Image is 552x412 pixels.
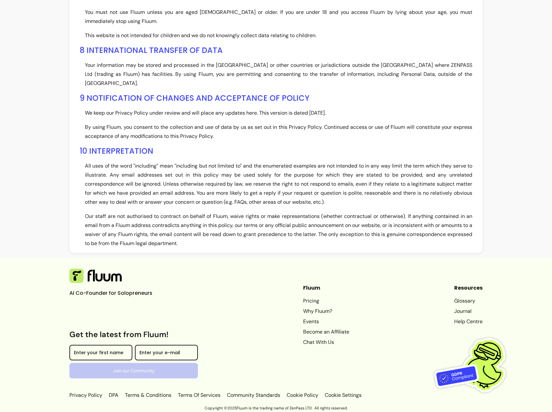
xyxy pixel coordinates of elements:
img: Fluum is GDPR compliant [434,324,515,405]
p: All uses of the word "including" mean "including but not limited to" and the enumerated examples ... [85,161,472,207]
a: Cookie Policy [285,391,320,399]
a: Community Standards [226,391,281,399]
h2: 8 INTERNATIONAL TRANSFER OF DATA [80,45,472,56]
h2: 10 INTERPRETATION [80,146,472,156]
a: Chat With Us [303,338,349,346]
header: Fluum [303,284,349,292]
a: Terms Of Services [177,391,222,399]
a: Glossary [454,297,483,305]
p: You must not use Fluum unless you are aged [DEMOGRAPHIC_DATA] or older. If you are under 18 and y... [85,8,472,26]
a: Why Fluum? [303,307,349,315]
a: DPA [107,391,120,399]
p: AI Co-Founder for Solopreneurs [69,289,166,297]
a: Privacy Policy [69,391,104,399]
input: Enter your first name [74,351,128,357]
h2: 9 NOTIFICATION OF CHANGES AND ACCEPTANCE OF POLICY [80,93,472,103]
p: Our staff are not authorised to contract on behalf of Fluum, waive rights or make representations... [85,212,472,248]
header: Resources [454,284,483,292]
a: Help Centre [454,318,483,325]
p: We keep our Privacy Policy under review and will place any updates here. This version is dated [D... [85,108,472,118]
a: Journal [454,307,483,315]
p: Cookie Settings [323,391,362,399]
a: Terms & Conditions [124,391,173,399]
img: Fluum Logo [69,269,122,283]
a: Events [303,318,349,325]
a: Pricing [303,297,349,305]
p: By using Fluum, you consent to the collection and use of data by us as set out in this Privacy Po... [85,123,472,141]
p: Your information may be stored and processed in the [GEOGRAPHIC_DATA] or other countries or juris... [85,61,472,88]
a: Become an Affiliate [303,328,349,336]
input: Enter your e-mail [139,351,193,357]
h3: Get the latest from Fluum! [69,329,198,340]
p: This website is not intended for children and we do not knowingly collect data relating to children. [85,31,472,40]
